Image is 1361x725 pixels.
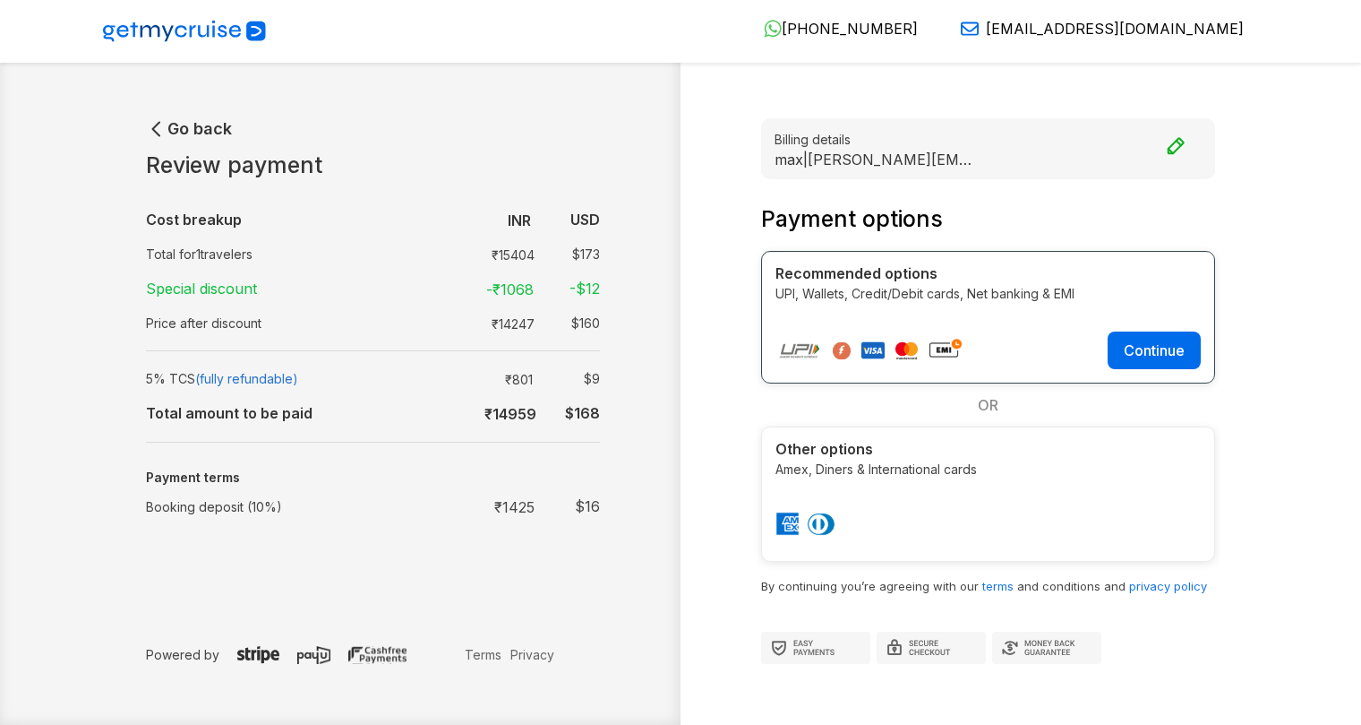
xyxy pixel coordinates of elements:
h4: Recommended options [775,265,1201,282]
small: Billing details [775,130,1202,149]
td: : [441,237,450,271]
img: WhatsApp [764,20,782,38]
h4: Other options [775,441,1201,458]
p: Powered by [146,645,460,664]
button: Go back [146,118,232,140]
img: payu [297,646,330,664]
strong: -$ 12 [569,280,600,298]
h1: Review payment [146,152,600,179]
p: max | [PERSON_NAME][EMAIL_ADDRESS][DOMAIN_NAME] [775,151,980,168]
b: ₹ 14959 [484,405,536,423]
img: cashfree [348,646,407,664]
a: Terms [460,645,506,664]
td: : [441,362,450,395]
td: $ 160 [542,310,600,336]
strong: ₹ 1425 [494,498,535,516]
img: stripe [237,646,279,664]
a: privacy policy [1129,579,1207,593]
td: Price after discount [146,306,441,340]
b: USD [570,211,600,229]
img: Email [961,20,979,38]
a: [PHONE_NUMBER] [749,20,918,38]
h3: Payment options [761,206,1215,233]
strong: Special discount [146,280,257,298]
span: (fully refundable) [195,371,298,386]
b: Total amount to be paid [146,404,312,422]
a: [EMAIL_ADDRESS][DOMAIN_NAME] [946,20,1244,38]
a: terms [982,579,1014,593]
td: : [441,202,450,237]
p: By continuing you’re agreeing with our and conditions and [761,576,1215,596]
td: : [441,271,450,306]
td: ₹ 801 [475,366,540,392]
span: [PHONE_NUMBER] [782,20,918,38]
td: Total for 1 travelers [146,237,441,271]
td: : [441,306,450,340]
td: 5% TCS [146,362,441,395]
b: Cost breakup [146,211,242,229]
td: Booking deposit (10%) [146,488,441,524]
div: OR [761,384,1215,427]
td: ₹ 15404 [475,241,542,267]
b: INR [508,211,531,229]
p: Amex, Diners & International cards [775,460,1201,479]
b: $ 168 [565,404,600,422]
p: UPI, Wallets, Credit/Debit cards, Net banking & EMI [775,284,1201,303]
td: $ 9 [540,366,600,392]
button: Continue [1108,332,1201,369]
strong: $ 16 [575,497,600,515]
span: [EMAIL_ADDRESS][DOMAIN_NAME] [986,20,1244,38]
td: ₹ 14247 [475,310,542,336]
td: : [441,395,450,431]
td: : [441,488,450,524]
strong: -₹ 1068 [486,281,534,298]
td: $ 173 [542,241,600,267]
a: Privacy [506,645,559,664]
h5: Payment terms [146,470,600,486]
